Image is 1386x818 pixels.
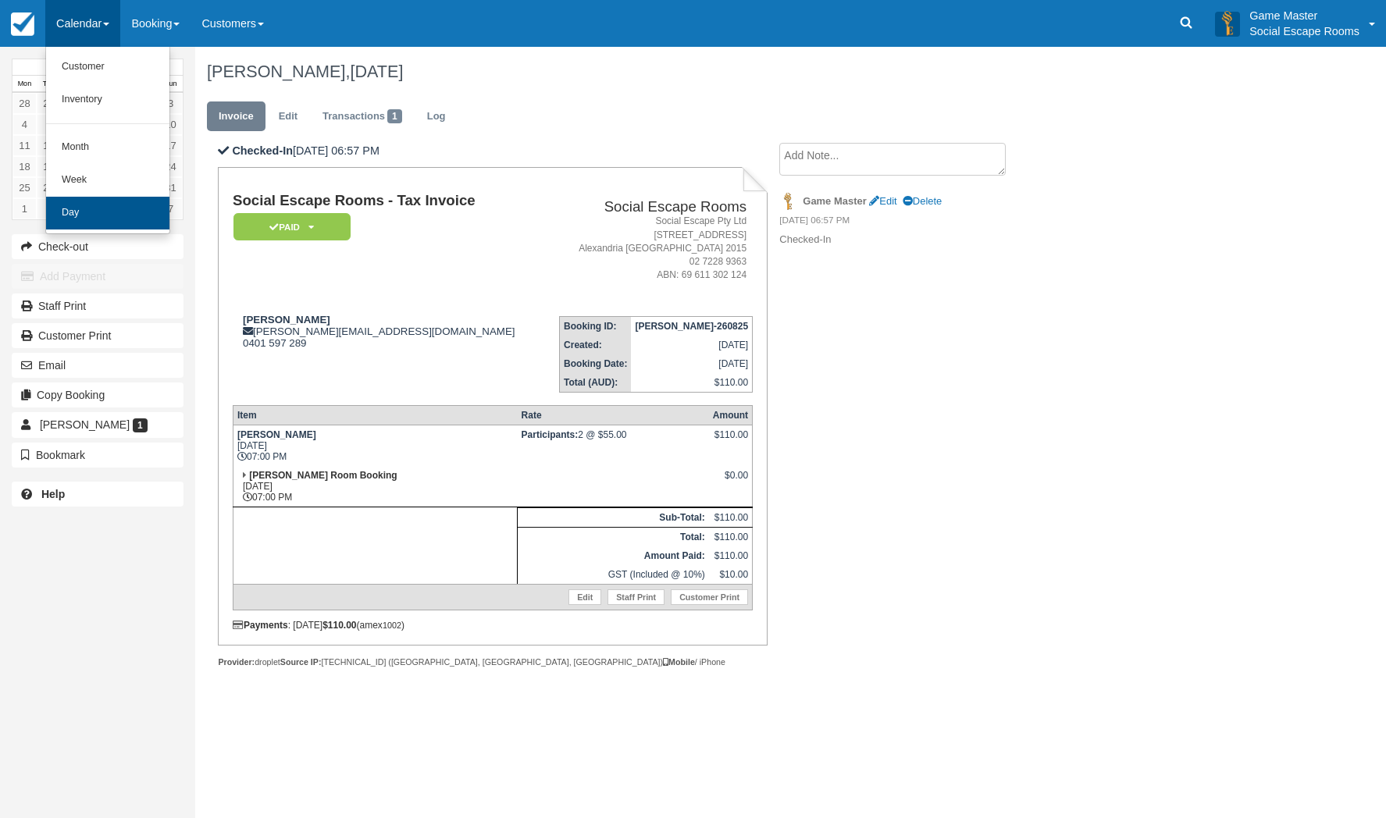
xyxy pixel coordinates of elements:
[607,589,664,605] a: Staff Print
[12,76,37,93] th: Mon
[133,418,148,432] span: 1
[518,508,709,528] th: Sub-Total:
[709,406,753,425] th: Amount
[233,620,753,631] div: : [DATE] (amex )
[322,620,356,631] strong: $110.00
[560,336,632,354] th: Created:
[631,354,752,373] td: [DATE]
[12,135,37,156] a: 11
[41,488,65,500] b: Help
[568,589,601,605] a: Edit
[12,382,183,407] button: Copy Booking
[779,233,1042,247] p: Checked-In
[560,354,632,373] th: Booking Date:
[383,621,401,630] small: 1002
[46,51,169,84] a: Customer
[46,131,169,164] a: Month
[267,101,309,132] a: Edit
[37,76,61,93] th: Tue
[311,101,414,132] a: Transactions1
[518,406,709,425] th: Rate
[218,656,767,668] div: droplet [TECHNICAL_ID] ([GEOGRAPHIC_DATA], [GEOGRAPHIC_DATA], [GEOGRAPHIC_DATA]) / iPhone
[233,314,541,349] div: [PERSON_NAME][EMAIL_ADDRESS][DOMAIN_NAME] 0401 597 289
[12,234,183,259] button: Check-out
[37,198,61,219] a: 2
[218,657,255,667] strong: Provider:
[233,213,351,240] em: Paid
[249,470,397,481] strong: [PERSON_NAME] Room Booking
[12,156,37,177] a: 18
[713,429,748,453] div: $110.00
[237,429,316,440] strong: [PERSON_NAME]
[37,114,61,135] a: 5
[779,214,1042,231] em: [DATE] 06:57 PM
[518,546,709,565] th: Amount Paid:
[207,101,265,132] a: Invoice
[218,143,767,159] p: [DATE] 06:57 PM
[350,62,403,81] span: [DATE]
[12,323,183,348] a: Customer Print
[159,76,183,93] th: Sun
[12,412,183,437] a: [PERSON_NAME] 1
[12,93,37,114] a: 28
[159,93,183,114] a: 3
[37,177,61,198] a: 26
[518,425,709,467] td: 2 @ $55.00
[518,565,709,585] td: GST (Included @ 10%)
[159,177,183,198] a: 31
[40,418,130,431] span: [PERSON_NAME]
[233,466,517,507] td: [DATE] 07:00 PM
[869,195,896,207] a: Edit
[12,353,183,378] button: Email
[387,109,402,123] span: 1
[1249,8,1359,23] p: Game Master
[37,156,61,177] a: 19
[709,508,753,528] td: $110.00
[233,425,517,467] td: [DATE] 07:00 PM
[631,373,752,393] td: $110.00
[547,215,746,282] address: Social Escape Pty Ltd [STREET_ADDRESS] Alexandria [GEOGRAPHIC_DATA] 2015 02 7228 9363 ABN: 69 611...
[159,198,183,219] a: 7
[12,264,183,289] button: Add Payment
[207,62,1223,81] h1: [PERSON_NAME],
[1215,11,1240,36] img: A3
[635,321,748,332] strong: [PERSON_NAME]-260825
[518,528,709,547] th: Total:
[12,198,37,219] a: 1
[46,164,169,197] a: Week
[12,114,37,135] a: 4
[713,470,748,493] div: $0.00
[233,212,345,241] a: Paid
[233,406,517,425] th: Item
[522,429,579,440] strong: Participants
[37,93,61,114] a: 29
[233,620,288,631] strong: Payments
[280,657,322,667] strong: Source IP:
[803,195,866,207] strong: Game Master
[709,565,753,585] td: $10.00
[12,443,183,468] button: Bookmark
[560,317,632,336] th: Booking ID:
[11,12,34,36] img: checkfront-main-nav-mini-logo.png
[663,657,695,667] strong: Mobile
[709,546,753,565] td: $110.00
[232,144,293,157] b: Checked-In
[37,135,61,156] a: 12
[12,482,183,507] a: Help
[415,101,458,132] a: Log
[159,135,183,156] a: 17
[631,336,752,354] td: [DATE]
[159,156,183,177] a: 24
[45,47,170,234] ul: Calendar
[709,528,753,547] td: $110.00
[547,199,746,215] h2: Social Escape Rooms
[46,84,169,116] a: Inventory
[1249,23,1359,39] p: Social Escape Rooms
[12,293,183,318] a: Staff Print
[12,177,37,198] a: 25
[903,195,942,207] a: Delete
[46,197,169,229] a: Day
[233,193,541,209] h1: Social Escape Rooms - Tax Invoice
[159,114,183,135] a: 10
[243,314,330,325] strong: [PERSON_NAME]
